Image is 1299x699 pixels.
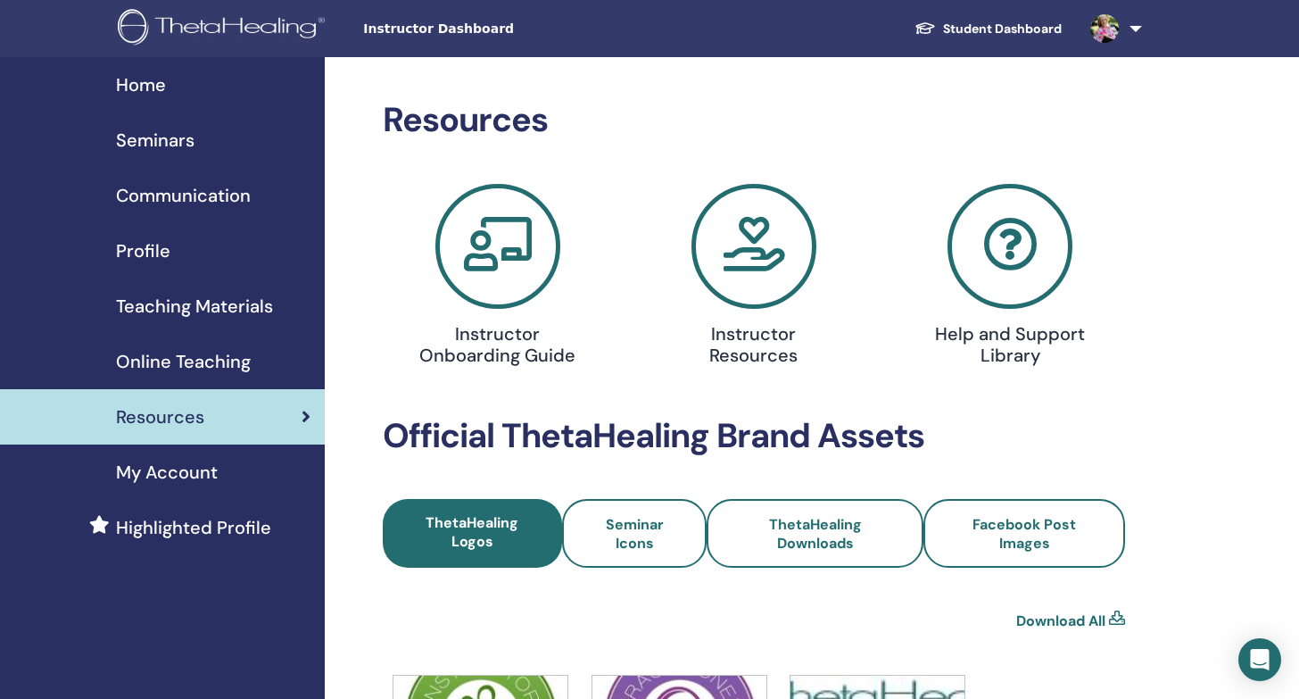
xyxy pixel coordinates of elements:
h2: Resources [383,100,1125,141]
img: graduation-cap-white.svg [914,21,936,36]
span: Home [116,71,166,98]
span: Highlighted Profile [116,514,271,541]
span: Resources [116,404,204,430]
span: Instructor Dashboard [363,20,631,38]
img: default.jpg [1090,14,1119,43]
img: logo.png [118,9,331,49]
span: Facebook Post Images [972,515,1076,553]
div: Open Intercom Messenger [1238,638,1281,681]
span: Profile [116,237,170,264]
h4: Help and Support Library [928,323,1092,366]
span: Communication [116,182,251,209]
a: Instructor Onboarding Guide [380,184,615,373]
a: Student Dashboard [900,12,1076,46]
span: Seminar Icons [606,515,664,553]
span: My Account [116,459,218,486]
a: Instructor Resources [636,184,871,373]
a: Download All [1016,611,1105,632]
a: ThetaHealing Downloads [707,499,923,568]
span: ThetaHealing Downloads [769,515,862,553]
a: ThetaHealing Logos [383,499,562,568]
h4: Instructor Onboarding Guide [416,323,580,366]
span: Seminars [116,127,194,154]
a: Facebook Post Images [923,499,1125,568]
h2: Official ThetaHealing Brand Assets [383,416,1125,457]
a: Help and Support Library [893,184,1128,373]
a: Seminar Icons [562,499,707,568]
span: Teaching Materials [116,293,273,320]
h4: Instructor Resources [672,323,836,366]
span: Online Teaching [116,348,251,375]
span: ThetaHealing Logos [426,513,518,551]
